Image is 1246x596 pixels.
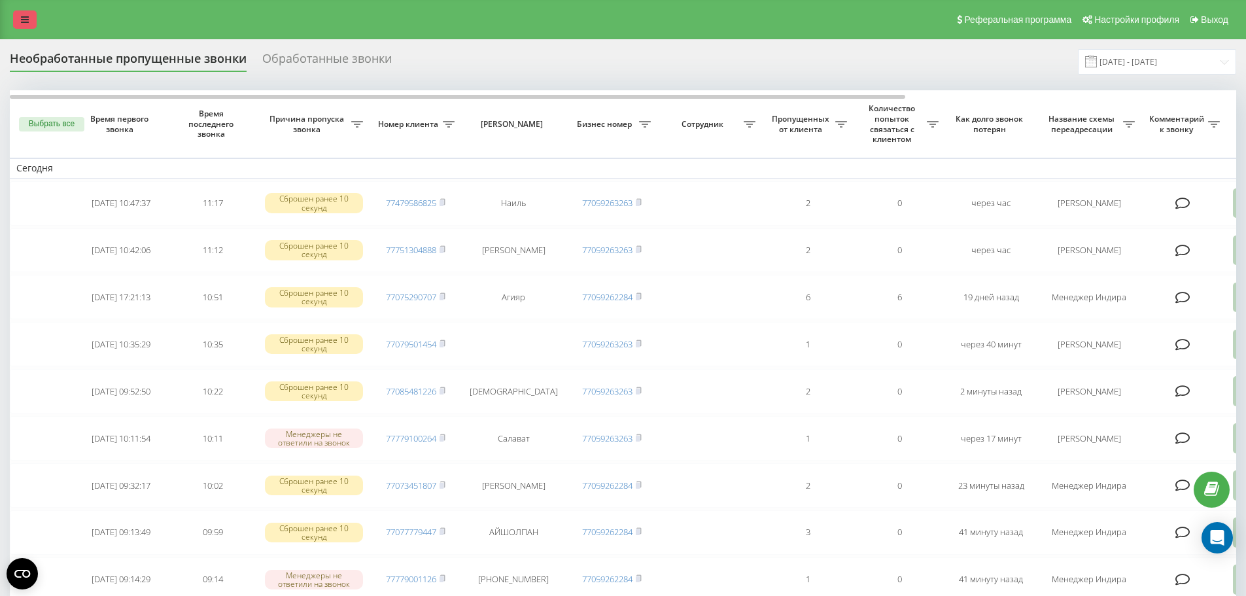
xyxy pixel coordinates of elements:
td: 2 [762,369,854,413]
div: Сброшен ранее 10 секунд [265,381,363,401]
a: 77073451807 [386,480,436,491]
td: 0 [854,416,945,461]
a: 77779100264 [386,432,436,444]
td: [DATE] 10:11:54 [75,416,167,461]
td: [DATE] 09:32:17 [75,463,167,508]
td: 6 [854,275,945,319]
td: 11:12 [167,228,258,273]
span: Номер клиента [376,119,443,130]
a: 77059262284 [582,480,632,491]
span: Выход [1201,14,1228,25]
td: 10:51 [167,275,258,319]
span: Как долго звонок потерян [956,114,1026,134]
div: Менеджеры не ответили на звонок [265,429,363,448]
td: 0 [854,463,945,508]
td: Салават [461,416,566,461]
td: [DATE] 09:13:49 [75,510,167,555]
a: 77059263263 [582,197,632,209]
a: 77059263263 [582,432,632,444]
td: 6 [762,275,854,319]
td: Агияр [461,275,566,319]
td: АЙШОЛПАН [461,510,566,555]
span: Бизнес номер [572,119,639,130]
div: Сброшен ранее 10 секунд [265,287,363,307]
td: 41 минуту назад [945,510,1037,555]
td: [DATE] 10:47:37 [75,181,167,226]
td: Менеджер Индира [1037,275,1141,319]
td: [PERSON_NAME] [1037,369,1141,413]
td: [DEMOGRAPHIC_DATA] [461,369,566,413]
a: 77075290707 [386,291,436,303]
td: 2 [762,228,854,273]
a: 77479586825 [386,197,436,209]
td: 3 [762,510,854,555]
div: Менеджеры не ответили на звонок [265,570,363,589]
td: [DATE] 09:52:50 [75,369,167,413]
span: [PERSON_NAME] [472,119,555,130]
td: [PERSON_NAME] [1037,228,1141,273]
td: [PERSON_NAME] [1037,416,1141,461]
a: 77085481226 [386,385,436,397]
span: Реферальная программа [964,14,1071,25]
td: 10:11 [167,416,258,461]
a: 77059263263 [582,244,632,256]
td: через 40 минут [945,322,1037,366]
td: 2 [762,181,854,226]
span: Пропущенных от клиента [769,114,835,134]
a: 77059262284 [582,291,632,303]
a: 77059262284 [582,573,632,585]
a: 77059262284 [582,526,632,538]
td: через час [945,181,1037,226]
td: 0 [854,322,945,366]
td: [PERSON_NAME] [461,228,566,273]
td: 19 дней назад [945,275,1037,319]
td: 10:35 [167,322,258,366]
td: 09:59 [167,510,258,555]
a: 77751304888 [386,244,436,256]
td: [DATE] 10:42:06 [75,228,167,273]
td: 10:02 [167,463,258,508]
td: 0 [854,181,945,226]
span: Название схемы переадресации [1043,114,1123,134]
td: 1 [762,416,854,461]
td: 2 минуты назад [945,369,1037,413]
div: Сброшен ранее 10 секунд [265,240,363,260]
a: 77059263263 [582,338,632,350]
span: Сотрудник [664,119,744,130]
span: Время последнего звонка [177,109,248,139]
td: 11:17 [167,181,258,226]
td: Менеджер Индира [1037,463,1141,508]
span: Комментарий к звонку [1148,114,1208,134]
div: Необработанные пропущенные звонки [10,52,247,72]
button: Выбрать все [19,117,84,131]
span: Время первого звонка [86,114,156,134]
td: 23 минуты назад [945,463,1037,508]
a: 77779001126 [386,573,436,585]
div: Open Intercom Messenger [1202,522,1233,553]
td: 0 [854,510,945,555]
td: 2 [762,463,854,508]
td: через час [945,228,1037,273]
td: [PERSON_NAME] [1037,322,1141,366]
td: 1 [762,322,854,366]
td: Наиль [461,181,566,226]
a: 77077779447 [386,526,436,538]
button: Open CMP widget [7,558,38,589]
a: 77059263263 [582,385,632,397]
td: 0 [854,369,945,413]
td: через 17 минут [945,416,1037,461]
span: Количество попыток связаться с клиентом [860,103,927,144]
td: 0 [854,228,945,273]
div: Сброшен ранее 10 секунд [265,193,363,213]
div: Сброшен ранее 10 секунд [265,334,363,354]
div: Сброшен ранее 10 секунд [265,476,363,495]
td: [DATE] 10:35:29 [75,322,167,366]
td: [PERSON_NAME] [1037,181,1141,226]
div: Обработанные звонки [262,52,392,72]
span: Настройки профиля [1094,14,1179,25]
a: 77079501454 [386,338,436,350]
td: 10:22 [167,369,258,413]
td: [PERSON_NAME] [461,463,566,508]
span: Причина пропуска звонка [265,114,351,134]
td: [DATE] 17:21:13 [75,275,167,319]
